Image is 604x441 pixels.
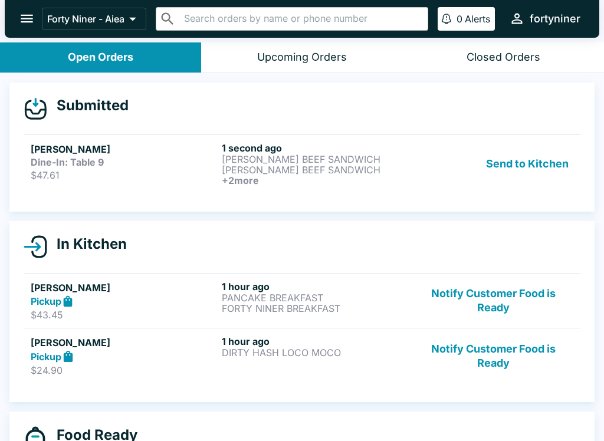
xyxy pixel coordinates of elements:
p: [PERSON_NAME] BEEF SANDWICH [222,164,408,175]
a: [PERSON_NAME]Pickup$24.901 hour agoDIRTY HASH LOCO MOCONotify Customer Food is Ready [24,328,580,383]
input: Search orders by name or phone number [180,11,423,27]
div: Open Orders [68,51,133,64]
p: Alerts [465,13,490,25]
div: fortyniner [530,12,580,26]
a: [PERSON_NAME]Dine-In: Table 9$47.611 second ago[PERSON_NAME] BEEF SANDWICH[PERSON_NAME] BEEF SAND... [24,134,580,193]
p: $24.90 [31,364,217,376]
p: $47.61 [31,169,217,181]
h6: + 2 more [222,175,408,186]
button: Notify Customer Food is Ready [413,281,573,321]
button: Notify Customer Food is Ready [413,335,573,376]
div: Closed Orders [467,51,540,64]
div: Upcoming Orders [257,51,347,64]
p: 0 [457,13,462,25]
a: [PERSON_NAME]Pickup$43.451 hour agoPANCAKE BREAKFASTFORTY NINER BREAKFASTNotify Customer Food is ... [24,273,580,328]
p: DIRTY HASH LOCO MOCO [222,347,408,358]
p: Forty Niner - Aiea [47,13,124,25]
h6: 1 hour ago [222,281,408,292]
p: $43.45 [31,309,217,321]
h5: [PERSON_NAME] [31,335,217,350]
p: FORTY NINER BREAKFAST [222,303,408,314]
h4: Submitted [47,97,129,114]
h5: [PERSON_NAME] [31,281,217,295]
h5: [PERSON_NAME] [31,142,217,156]
button: Send to Kitchen [481,142,573,186]
button: Forty Niner - Aiea [42,8,146,30]
button: fortyniner [504,6,585,31]
h6: 1 hour ago [222,335,408,347]
strong: Dine-In: Table 9 [31,156,104,168]
p: [PERSON_NAME] BEEF SANDWICH [222,154,408,164]
strong: Pickup [31,295,61,307]
button: open drawer [12,4,42,34]
p: PANCAKE BREAKFAST [222,292,408,303]
h4: In Kitchen [47,235,127,253]
strong: Pickup [31,351,61,363]
h6: 1 second ago [222,142,408,154]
